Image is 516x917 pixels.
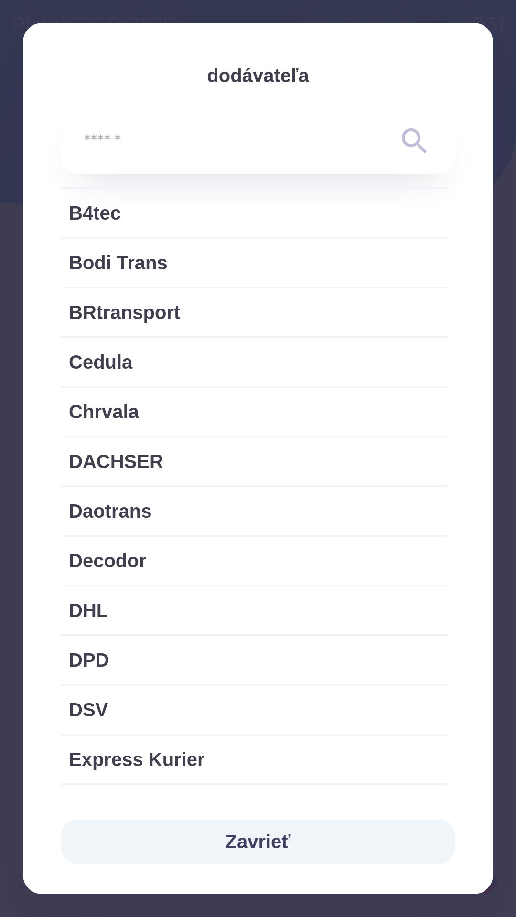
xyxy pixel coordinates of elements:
[61,288,448,336] div: BRtransport
[61,61,455,90] p: dodávateľa
[61,338,448,386] div: Cedula
[69,695,440,724] span: DSV
[61,388,448,436] div: Chrvala
[69,596,440,625] span: DHL
[61,537,448,585] div: Decodor
[61,437,448,485] div: DACHSER
[69,745,440,774] span: Express Kurier
[61,686,448,734] div: DSV
[69,348,440,376] span: Cedula
[61,636,448,684] div: DPD
[69,447,440,476] span: DACHSER
[69,298,440,327] span: BRtransport
[69,199,440,227] span: B4tec
[61,736,448,783] div: Express Kurier
[69,497,440,525] span: Daotrans
[61,820,455,864] button: Zavrieť
[69,248,440,277] span: Bodi Trans
[61,189,448,237] div: B4tec
[61,586,448,634] div: DHL
[69,397,440,426] span: Chrvala
[61,785,448,833] div: feedEx
[69,646,440,674] span: DPD
[61,487,448,535] div: Daotrans
[61,239,448,287] div: Bodi Trans
[69,546,440,575] span: Decodor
